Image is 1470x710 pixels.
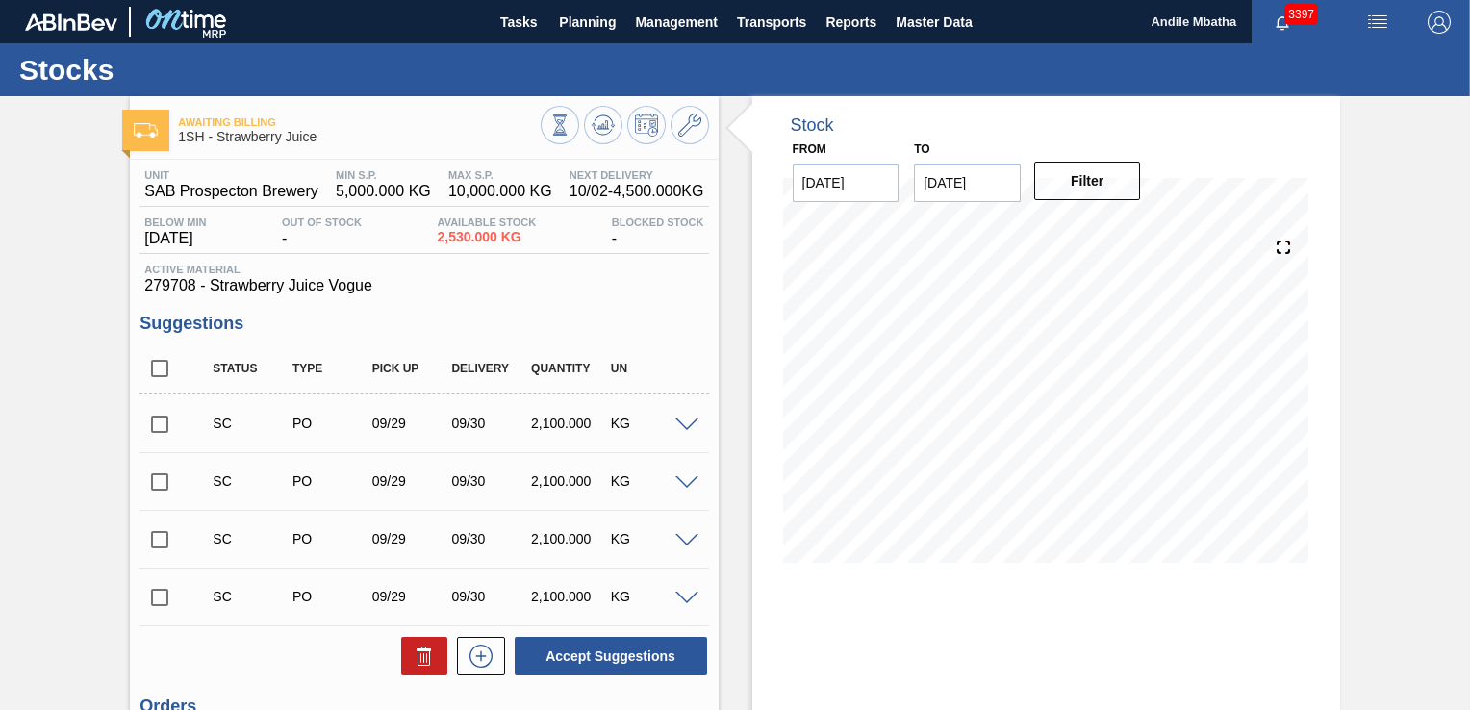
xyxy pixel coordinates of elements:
span: Reports [825,11,876,34]
div: Delete Suggestions [392,637,447,675]
div: Delivery [446,362,533,375]
span: 279708 - Strawberry Juice Vogue [144,277,703,294]
span: Management [635,11,718,34]
span: Planning [559,11,616,34]
span: 10/02 - 4,500.000 KG [570,183,704,200]
span: 1SH - Strawberry Juice [178,130,540,144]
div: UN [606,362,693,375]
div: KG [606,473,693,489]
div: 09/30/2025 [446,473,533,489]
div: 2,100.000 [526,531,613,546]
img: TNhmsLtSVTkK8tSr43FrP2fwEKptu5GPRR3wAAAABJRU5ErkJggg== [25,13,117,31]
input: mm/dd/yyyy [914,164,1021,202]
div: Purchase order [288,589,374,604]
label: to [914,142,929,156]
span: Unit [144,169,318,181]
span: 3397 [1284,4,1318,25]
div: Type [288,362,374,375]
span: Master Data [896,11,972,34]
img: userActions [1366,11,1389,34]
div: 2,100.000 [526,589,613,604]
div: - [607,216,709,247]
span: Awaiting Billing [178,116,540,128]
div: Suggestion Created [208,531,294,546]
button: Accept Suggestions [515,637,707,675]
span: Transports [737,11,806,34]
button: Update Chart [584,106,622,144]
h3: Suggestions [139,314,708,334]
div: Purchase order [288,416,374,431]
span: Out Of Stock [282,216,362,228]
div: 2,100.000 [526,416,613,431]
span: Active Material [144,264,703,275]
span: MIN S.P. [336,169,431,181]
span: SAB Prospecton Brewery [144,183,318,200]
button: Notifications [1252,9,1313,36]
span: Blocked Stock [612,216,704,228]
span: Tasks [497,11,540,34]
div: New suggestion [447,637,505,675]
h1: Stocks [19,59,361,81]
span: 2,530.000 KG [438,230,537,244]
button: Stocks Overview [541,106,579,144]
div: 09/29/2025 [367,473,454,489]
div: 09/29/2025 [367,531,454,546]
div: 09/30/2025 [446,531,533,546]
span: 5,000.000 KG [336,183,431,200]
div: Pick up [367,362,454,375]
div: 09/29/2025 [367,589,454,604]
div: 09/30/2025 [446,589,533,604]
span: Below Min [144,216,206,228]
div: Suggestion Created [208,473,294,489]
span: MAX S.P. [448,169,552,181]
div: KG [606,416,693,431]
img: Ícone [134,123,158,138]
div: 2,100.000 [526,473,613,489]
div: Status [208,362,294,375]
div: 09/30/2025 [446,416,533,431]
div: KG [606,531,693,546]
div: Stock [791,115,834,136]
span: Next Delivery [570,169,704,181]
span: Available Stock [438,216,537,228]
div: 09/29/2025 [367,416,454,431]
button: Schedule Inventory [627,106,666,144]
div: Purchase order [288,531,374,546]
button: Go to Master Data / General [671,106,709,144]
div: Quantity [526,362,613,375]
span: 10,000.000 KG [448,183,552,200]
div: - [277,216,367,247]
div: Suggestion Created [208,416,294,431]
div: KG [606,589,693,604]
label: From [793,142,826,156]
span: [DATE] [144,230,206,247]
div: Suggestion Created [208,589,294,604]
button: Filter [1034,162,1141,200]
img: Logout [1428,11,1451,34]
div: Purchase order [288,473,374,489]
div: Accept Suggestions [505,635,709,677]
input: mm/dd/yyyy [793,164,900,202]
